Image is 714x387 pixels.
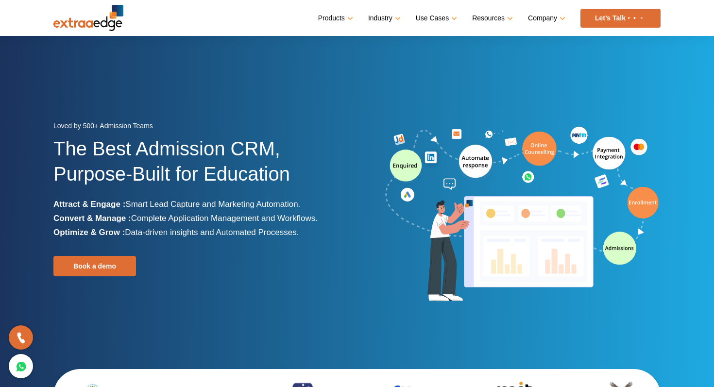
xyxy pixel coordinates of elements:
[53,214,131,223] b: Convert & Manage :
[368,11,399,25] a: Industry
[53,256,136,276] a: Book a demo
[53,136,350,197] h1: The Best Admission CRM, Purpose-Built for Education
[580,9,661,28] a: Let’s Talk
[384,124,661,305] img: admission-software-home-page-header
[131,214,318,223] span: Complete Application Management and Workflows.
[53,228,125,237] b: Optimize & Grow :
[416,11,455,25] a: Use Cases
[318,11,351,25] a: Products
[125,200,300,209] span: Smart Lead Capture and Marketing Automation.
[528,11,563,25] a: Company
[125,228,299,237] span: Data-driven insights and Automated Processes.
[472,11,511,25] a: Resources
[53,119,350,136] div: Loved by 500+ Admission Teams
[53,200,125,209] b: Attract & Engage :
